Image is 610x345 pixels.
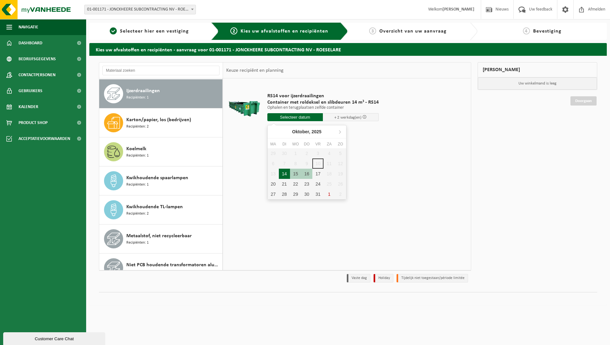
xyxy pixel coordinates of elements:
span: RS14 voor ijzerdraailingen [267,93,379,99]
button: Ijzerdraailingen Recipiënten: 1 [99,79,223,108]
span: 1 [110,27,117,34]
div: 16 [301,169,312,179]
span: Acceptatievoorwaarden [19,131,70,147]
span: Karton/papier, los (bedrijven) [126,116,191,124]
button: Niet PCB houdende transformatoren aluminium wikkelingen Recipiënten: 1 [99,253,223,283]
p: Uw winkelmand is leeg [478,77,597,90]
span: 01-001171 - JONCKHEERE SUBCONTRACTING NV - ROESELARE [85,5,196,14]
p: Ophalen en terugplaatsen zelfde container [267,106,379,110]
div: 22 [290,179,301,189]
li: Tijdelijk niet toegestaan/période limitée [397,274,468,283]
span: Recipiënten: 1 [126,240,149,246]
div: 24 [312,179,324,189]
span: Niet PCB houdende transformatoren aluminium wikkelingen [126,261,221,269]
div: 27 [268,189,279,199]
iframe: chat widget [3,331,107,345]
div: 29 [290,189,301,199]
span: Kwikhoudende spaarlampen [126,174,188,182]
span: Recipiënten: 2 [126,211,149,217]
span: 2 [230,27,237,34]
div: 23 [301,179,312,189]
span: Kwikhoudende TL-lampen [126,203,183,211]
div: ma [268,141,279,147]
span: Kalender [19,99,38,115]
div: [PERSON_NAME] [478,62,598,77]
span: Overzicht van uw aanvraag [379,29,447,34]
span: 3 [369,27,376,34]
span: Recipiënten: 1 [126,269,149,275]
span: Recipiënten: 1 [126,182,149,188]
span: Gebruikers [19,83,42,99]
input: Selecteer datum [267,113,323,121]
button: Kwikhoudende spaarlampen Recipiënten: 1 [99,166,223,195]
div: 15 [290,169,301,179]
span: 01-001171 - JONCKHEERE SUBCONTRACTING NV - ROESELARE [84,5,196,14]
div: 31 [312,189,324,199]
span: Dashboard [19,35,42,51]
span: Ijzerdraailingen [126,87,160,95]
h2: Kies uw afvalstoffen en recipiënten - aanvraag voor 01-001171 - JONCKHEERE SUBCONTRACTING NV - RO... [89,43,607,55]
div: wo [290,141,301,147]
span: Product Shop [19,115,48,131]
div: 14 [279,169,290,179]
li: Holiday [374,274,393,283]
div: Oktober, [290,127,324,137]
span: Recipiënten: 1 [126,153,149,159]
span: Kies uw afvalstoffen en recipiënten [241,29,328,34]
button: Koelmelk Recipiënten: 1 [99,137,223,166]
div: Keuze recipiënt en planning [223,62,287,78]
button: Kwikhoudende TL-lampen Recipiënten: 2 [99,195,223,224]
span: Container met roldeksel en slibdeuren 14 m³ - RS14 [267,99,379,106]
div: 20 [268,179,279,189]
div: 17 [312,169,324,179]
div: za [324,141,335,147]
span: Selecteer hier een vestiging [120,29,189,34]
div: do [301,141,312,147]
span: Metaalstof, niet recycleerbaar [126,232,192,240]
button: Karton/papier, los (bedrijven) Recipiënten: 2 [99,108,223,137]
div: 21 [279,179,290,189]
div: vr [312,141,324,147]
span: 4 [523,27,530,34]
span: Recipiënten: 1 [126,95,149,101]
span: Navigatie [19,19,38,35]
span: Recipiënten: 2 [126,124,149,130]
div: zo [335,141,346,147]
span: Bevestiging [533,29,562,34]
a: Doorgaan [570,96,597,106]
span: + 2 werkdag(en) [334,115,361,120]
div: di [279,141,290,147]
button: Metaalstof, niet recycleerbaar Recipiënten: 1 [99,224,223,253]
input: Materiaal zoeken [102,66,219,75]
span: Bedrijfsgegevens [19,51,56,67]
i: 2025 [312,129,322,134]
span: Koelmelk [126,145,146,153]
strong: [PERSON_NAME] [443,7,474,12]
li: Vaste dag [347,274,370,283]
div: 30 [301,189,312,199]
div: 28 [279,189,290,199]
a: 1Selecteer hier een vestiging [93,27,206,35]
span: Contactpersonen [19,67,56,83]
